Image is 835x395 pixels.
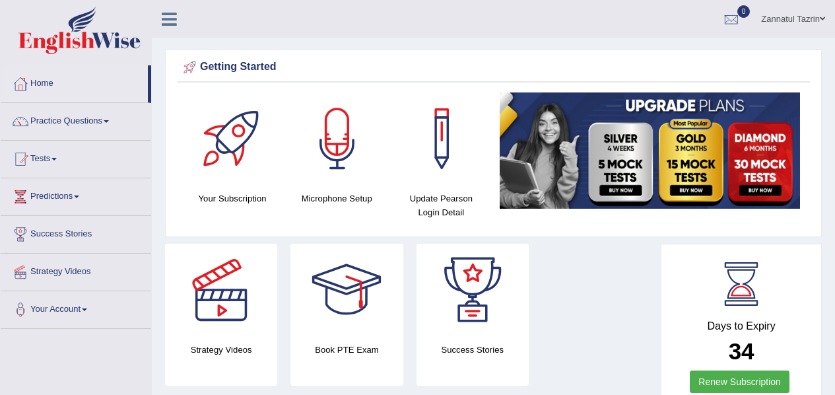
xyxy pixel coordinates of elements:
[1,291,151,324] a: Your Account
[290,343,403,357] h4: Book PTE Exam
[690,371,789,393] a: Renew Subscription
[676,320,807,332] h4: Days to Expiry
[165,343,277,357] h4: Strategy Videos
[180,57,807,77] div: Getting Started
[291,192,382,205] h4: Microphone Setup
[500,92,800,209] img: small5.jpg
[737,5,751,18] span: 0
[1,103,151,136] a: Practice Questions
[1,178,151,211] a: Predictions
[1,216,151,249] a: Success Stories
[729,338,754,364] b: 34
[395,192,486,219] h4: Update Pearson Login Detail
[1,141,151,174] a: Tests
[1,65,148,98] a: Home
[417,343,529,357] h4: Success Stories
[1,254,151,287] a: Strategy Videos
[187,192,278,205] h4: Your Subscription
